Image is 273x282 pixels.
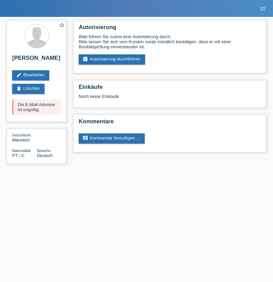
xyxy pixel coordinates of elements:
[37,153,53,158] span: Deutsch
[12,55,61,65] h2: [PERSON_NAME]
[12,70,49,80] a: editBearbeiten
[16,72,22,78] i: edit
[12,149,31,153] span: Nationalität
[83,56,88,62] i: assignment_turned_in
[79,133,145,144] a: commentKommentar hinzufügen ...
[59,22,65,28] i: star_border
[79,118,261,128] h2: Kommentare
[12,132,37,143] div: Männlich
[79,34,261,49] div: Bitte führen Sie zuerst eine Autorisierung durch. Bitte lassen Sie sich vom Kunden vorab mündlich...
[79,54,145,65] a: assignment_turned_inAutorisierung durchführen
[59,22,65,29] a: star_border
[83,135,88,141] i: comment
[12,99,61,115] div: Die E-Mail Adresse ist ungültig.
[256,6,270,10] a: menu
[79,94,261,104] div: Noch keine Einkäufe
[260,5,266,12] i: menu
[37,149,51,153] span: Sprache
[12,133,31,137] span: Geschlecht
[79,84,261,94] h2: Einkäufe
[12,153,25,158] span: Portugal / C / 01.02.2021
[12,84,45,94] a: deleteLöschen
[16,86,22,91] i: delete
[79,24,261,34] h2: Autorisierung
